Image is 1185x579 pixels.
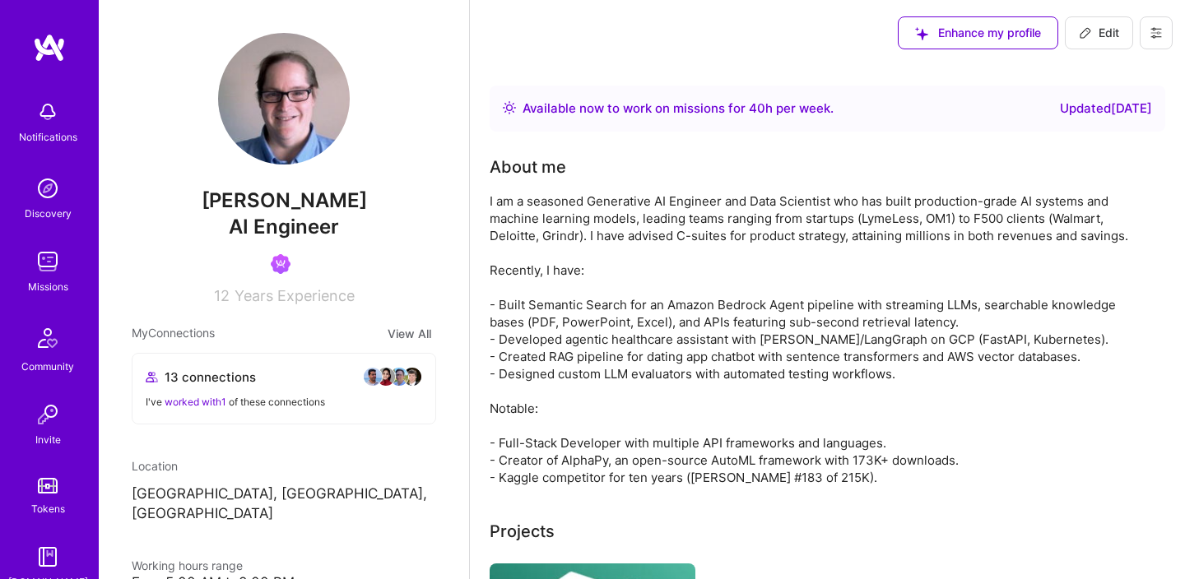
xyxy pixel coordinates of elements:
img: bell [31,95,64,128]
span: worked with 1 [165,396,226,408]
img: teamwork [31,245,64,278]
span: AI Engineer [229,215,339,239]
span: My Connections [132,324,215,343]
img: logo [33,33,66,63]
span: 13 connections [165,368,256,386]
button: 13 connectionsavataravataravataravatarI've worked with1 of these connections [132,353,436,424]
i: icon SuggestedTeams [915,27,928,40]
img: Availability [503,101,516,114]
div: About me [490,155,566,179]
span: Edit [1079,25,1119,41]
p: [GEOGRAPHIC_DATA], [GEOGRAPHIC_DATA], [GEOGRAPHIC_DATA] [132,484,436,524]
img: User Avatar [218,33,350,164]
img: avatar [402,367,422,387]
button: Enhance my profile [898,16,1058,49]
div: Tokens [31,500,65,517]
span: Years Experience [235,287,355,304]
div: Missions [28,278,68,295]
span: Working hours range [132,558,243,572]
span: 12 [214,287,230,304]
img: Invite [31,398,64,431]
img: Community [28,318,67,358]
img: avatar [389,367,409,387]
div: Community [21,358,74,375]
div: Invite [35,431,61,448]
div: Location [132,457,436,475]
div: Projects [490,519,555,544]
div: I am a seasoned Generative AI Engineer and Data Scientist who has built production-grade AI syste... [490,192,1148,486]
img: avatar [363,367,383,387]
span: 40 [749,100,765,116]
img: tokens [38,478,58,493]
img: discovery [31,172,64,205]
button: Edit [1065,16,1133,49]
img: avatar [376,367,396,387]
i: icon Collaborator [146,371,158,383]
button: View All [383,324,436,343]
div: Discovery [25,205,72,222]
div: Available now to work on missions for h per week . [523,99,834,118]
div: I've of these connections [146,393,422,410]
img: Been on Mission [271,254,290,274]
div: Updated [DATE] [1060,99,1152,118]
div: Notifications [19,128,77,146]
span: Enhance my profile [915,25,1041,41]
span: [PERSON_NAME] [132,188,436,213]
img: guide book [31,540,64,573]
